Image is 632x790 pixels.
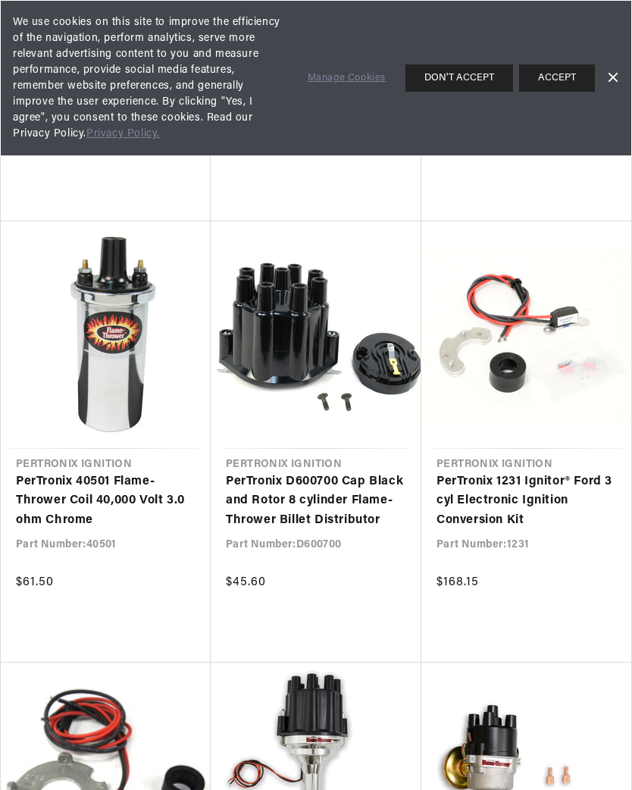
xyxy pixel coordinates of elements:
button: DON'T ACCEPT [405,64,513,92]
a: Privacy Policy. [86,128,160,140]
a: Manage Cookies [308,71,386,86]
a: PerTronix D600700 Cap Black and Rotor 8 cylinder Flame-Thrower Billet Distributor [226,472,406,531]
span: We use cookies on this site to improve the efficiency of the navigation, perform analytics, serve... [13,14,286,142]
a: PerTronix 40501 Flame-Thrower Coil 40,000 Volt 3.0 ohm Chrome [16,472,196,531]
a: Dismiss Banner [601,67,624,89]
button: ACCEPT [519,64,595,92]
a: PerTronix 1231 Ignitor® Ford 3 cyl Electronic Ignition Conversion Kit [436,472,616,531]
